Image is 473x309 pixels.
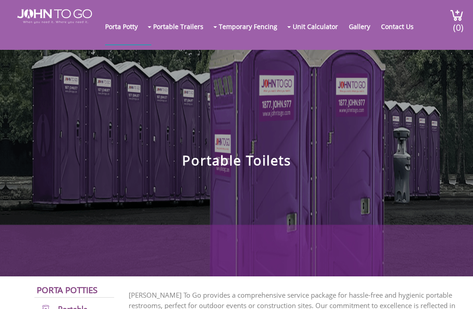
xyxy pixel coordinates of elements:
img: cart a [450,9,463,21]
span: (0) [453,14,464,34]
img: JOHN to go [17,9,92,24]
a: Portable Trailers [153,8,212,44]
a: Unit Calculator [293,8,347,44]
a: Temporary Fencing [219,8,286,44]
button: Live Chat [437,273,473,309]
a: Gallery [349,8,379,44]
a: Porta Potty [105,8,147,44]
a: Contact Us [381,8,423,44]
a: Porta Potties [37,284,97,295]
